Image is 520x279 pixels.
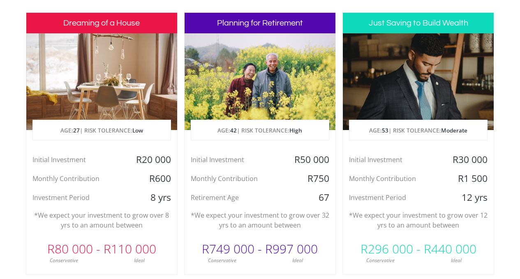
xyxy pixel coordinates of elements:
[132,126,143,134] span: Low
[444,172,494,185] div: R1 500
[289,126,302,134] span: High
[343,237,494,261] div: R296 000 - R440 000
[382,126,388,134] span: 53
[127,191,177,204] div: 8 yrs
[444,191,494,204] div: 12 yrs
[191,210,329,230] p: *We expect your investment to grow over 32 yrs to an amount between
[102,257,177,264] div: Ideal
[185,257,260,264] div: Conservative
[26,237,177,261] div: R80 000 - R110 000
[26,172,127,185] div: Monthly Contribution
[185,172,285,185] div: Monthly Contribution
[441,126,467,134] span: Moderate
[191,120,329,141] p: AGE: | RISK TOLERANCE:
[26,153,127,166] div: Initial Investment
[73,126,80,134] span: 27
[285,172,335,185] div: R750
[185,191,285,204] div: Retirement Age
[26,191,127,204] div: Investment Period
[343,13,494,33] h3: Just Saving to Build Wealth
[32,210,171,230] p: *We expect your investment to grow over 8 yrs to an amount between
[343,172,444,185] div: Monthly Contribution
[349,210,488,230] p: *We expect your investment to grow over 12 yrs to an amount between
[349,120,487,141] p: AGE: | RISK TOLERANCE:
[285,153,335,166] div: R50 000
[444,153,494,166] div: R30 000
[343,257,418,264] div: Conservative
[230,126,237,134] span: 42
[260,257,335,264] div: Ideal
[185,153,285,166] div: Initial Investment
[185,237,335,261] div: R749 000 - R997 000
[343,191,444,204] div: Investment Period
[26,13,177,33] h3: Dreaming of a House
[26,257,102,264] div: Conservative
[418,257,494,264] div: Ideal
[33,120,171,141] p: AGE: | RISK TOLERANCE:
[185,13,335,33] h3: Planning for Retirement
[285,191,335,204] div: 67
[343,153,444,166] div: Initial Investment
[127,172,177,185] div: R600
[127,153,177,166] div: R20 000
